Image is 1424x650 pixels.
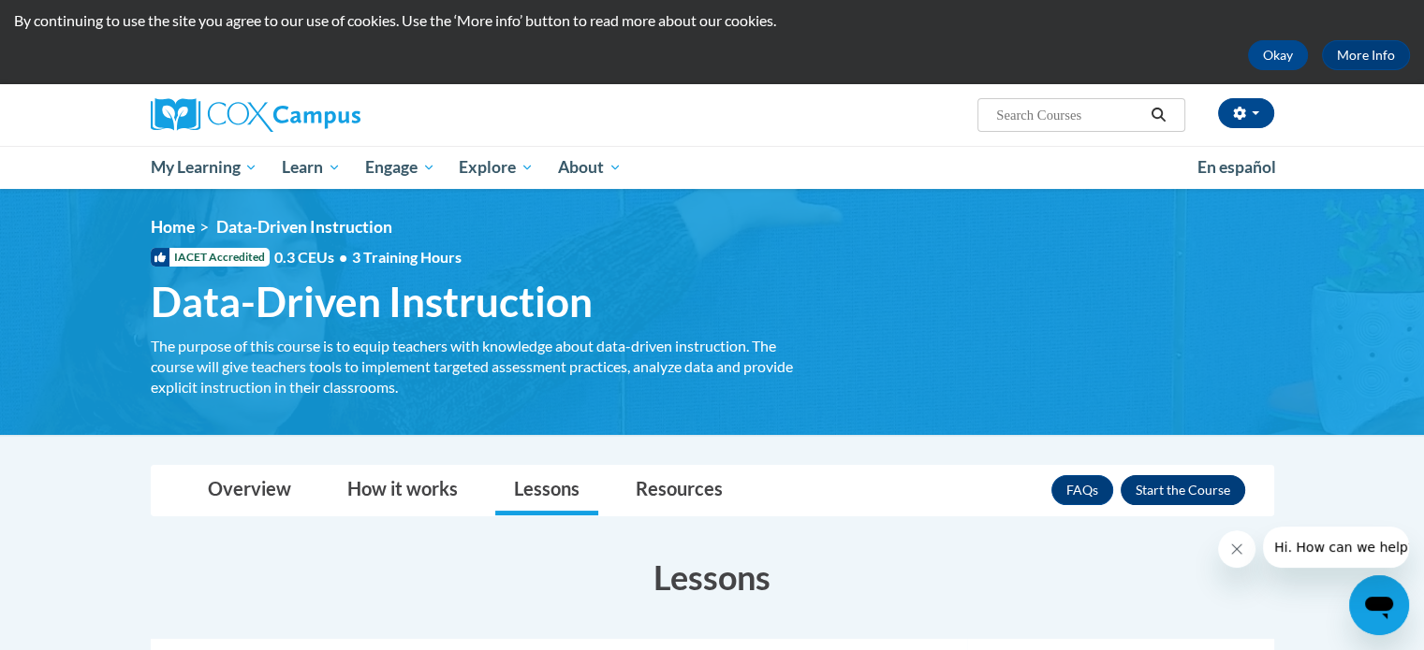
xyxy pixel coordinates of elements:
div: The purpose of this course is to equip teachers with knowledge about data-driven instruction. The... [151,336,797,397]
img: Cox Campus [151,98,360,132]
a: Explore [447,146,546,189]
button: Enroll [1121,475,1245,505]
input: Search Courses [994,104,1144,126]
div: Main menu [123,146,1302,189]
a: How it works [329,466,477,515]
h3: Lessons [151,554,1274,600]
a: Overview [189,466,310,515]
a: Learn [270,146,353,189]
a: More Info [1322,40,1410,70]
p: By continuing to use the site you agree to our use of cookies. Use the ‘More info’ button to read... [14,10,1410,31]
span: En español [1197,157,1276,177]
a: En español [1185,148,1288,187]
span: Hi. How can we help? [11,13,152,28]
a: Lessons [495,466,598,515]
a: My Learning [139,146,271,189]
a: About [546,146,634,189]
span: 3 Training Hours [352,248,462,266]
span: IACET Accredited [151,248,270,267]
button: Account Settings [1218,98,1274,128]
a: Engage [353,146,448,189]
span: About [558,156,622,179]
span: • [339,248,347,266]
span: Data-Driven Instruction [216,217,392,237]
span: My Learning [150,156,257,179]
a: Cox Campus [151,98,506,132]
button: Okay [1248,40,1308,70]
a: Home [151,217,195,237]
iframe: Button to launch messaging window [1349,575,1409,635]
a: FAQs [1051,475,1113,505]
iframe: Message from company [1263,527,1409,568]
iframe: Close message [1218,530,1255,568]
span: Learn [282,156,341,179]
span: Data-Driven Instruction [151,277,593,326]
button: Search [1144,104,1172,126]
span: 0.3 CEUs [274,247,462,267]
span: Engage [365,156,435,179]
a: Resources [617,466,741,515]
span: Explore [459,156,534,179]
